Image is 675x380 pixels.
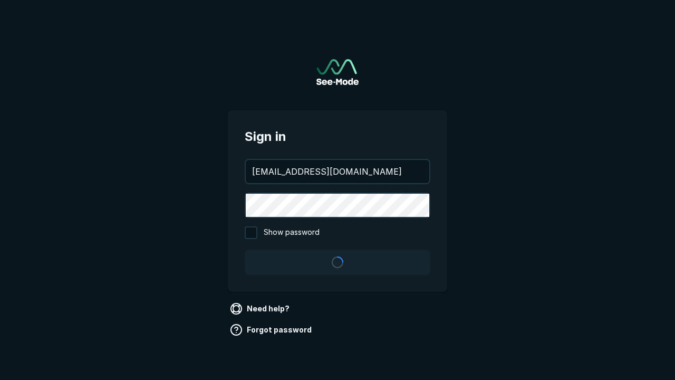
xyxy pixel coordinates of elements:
span: Sign in [245,127,430,146]
a: Need help? [228,300,294,317]
a: Forgot password [228,321,316,338]
input: your@email.com [246,160,429,183]
span: Show password [264,226,320,239]
a: Go to sign in [316,59,359,85]
img: See-Mode Logo [316,59,359,85]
